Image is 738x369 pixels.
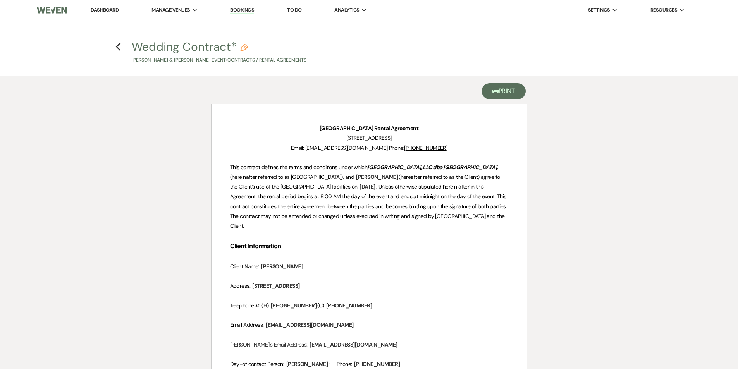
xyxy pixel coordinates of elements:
span: Client Name: [230,263,259,270]
a: To Do [287,7,301,13]
span: Manage Venues [151,6,190,14]
a: Bookings [230,7,254,14]
span: Day-of contact Person: [230,360,284,367]
span: [EMAIL_ADDRESS][DOMAIN_NAME] [265,321,354,330]
span: Telephone #: (H) [230,302,269,309]
strong: Client Information [230,242,281,250]
strong: [GEOGRAPHIC_DATA] Rental Agreement [320,125,418,132]
span: [DATE] [359,182,376,191]
span: Resources [650,6,677,14]
span: Email: [EMAIL_ADDRESS][DOMAIN_NAME] Phone: [291,144,404,151]
button: Print [482,83,526,99]
a: Dashboard [91,7,119,13]
span: [PERSON_NAME] [260,262,304,271]
span: (C) [317,302,324,309]
span: Settings [588,6,610,14]
span: Analytics [334,6,359,14]
button: Wedding Contract*[PERSON_NAME] & [PERSON_NAME] Event•Contracts / Rental Agreements [132,41,306,64]
span: [PERSON_NAME] [286,360,329,369]
span: . Unless otherwise stipulated herein after in this Agreement, the rental period begins at 8:00 AM... [230,183,508,229]
span: [PHONE_NUMBER] [325,301,373,310]
span: [STREET_ADDRESS] [346,134,391,141]
span: : Phone: [329,360,352,367]
span: Email Address: [230,321,264,328]
span: [STREET_ADDRESS] [251,281,300,290]
span: [PERSON_NAME] [355,173,399,182]
span: [EMAIL_ADDRESS][DOMAIN_NAME] [309,340,398,349]
p: [PERSON_NAME]'s Email Address: [230,340,508,350]
span: [PHONE_NUMBER] [270,301,317,310]
a: [PHONE_NUMBER] [404,144,447,151]
p: [PERSON_NAME] & [PERSON_NAME] Event • Contracts / Rental Agreements [132,57,306,64]
img: Weven Logo [37,2,66,18]
span: Address: [230,282,251,289]
span: (hereinafter referred to as [GEOGRAPHIC_DATA]), and [230,173,354,180]
em: [GEOGRAPHIC_DATA], LLC dba [GEOGRAPHIC_DATA], [367,164,498,171]
span: This contract defines the terms and conditions under which [230,164,368,171]
span: [PHONE_NUMBER] [353,360,401,369]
